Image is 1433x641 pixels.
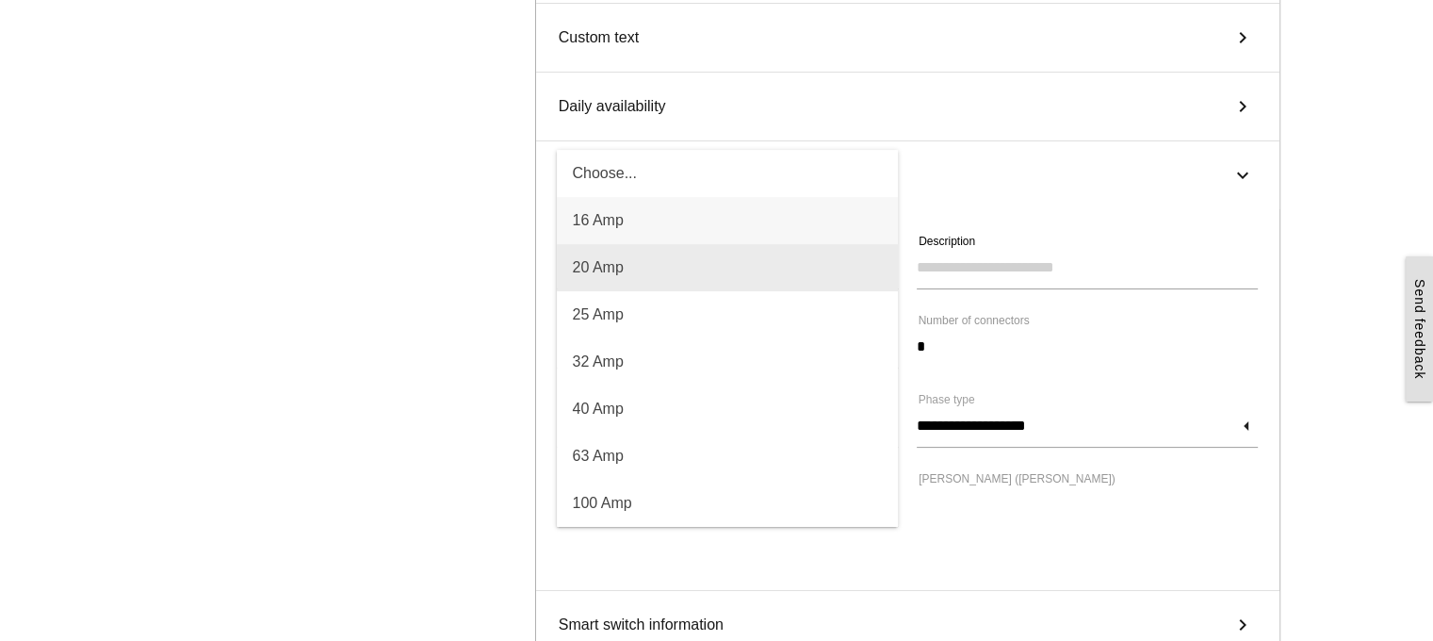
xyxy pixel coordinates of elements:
i: keyboard_arrow_right [1231,161,1254,189]
a: Send feedback [1406,256,1433,402]
span: Smart switch information [559,614,724,636]
i: keyboard_arrow_right [1229,95,1257,118]
label: Description [919,233,975,250]
span: 20 Amp [557,244,898,291]
span: Custom text [559,26,639,49]
i: keyboard_arrow_right [1229,26,1257,49]
span: 63 Amp [557,433,898,480]
span: 32 Amp [557,338,898,386]
i: keyboard_arrow_right [1229,614,1257,636]
span: 40 Amp [557,386,898,433]
span: Daily availability [559,95,666,118]
span: 16 Amp [557,197,898,244]
label: Phase type [919,391,975,408]
span: 25 Amp [557,291,898,338]
label: [PERSON_NAME] ([PERSON_NAME]) [919,470,1115,487]
label: Number of connectors [919,312,1030,329]
span: 100 Amp [557,480,898,527]
span: Choose... [557,150,898,197]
